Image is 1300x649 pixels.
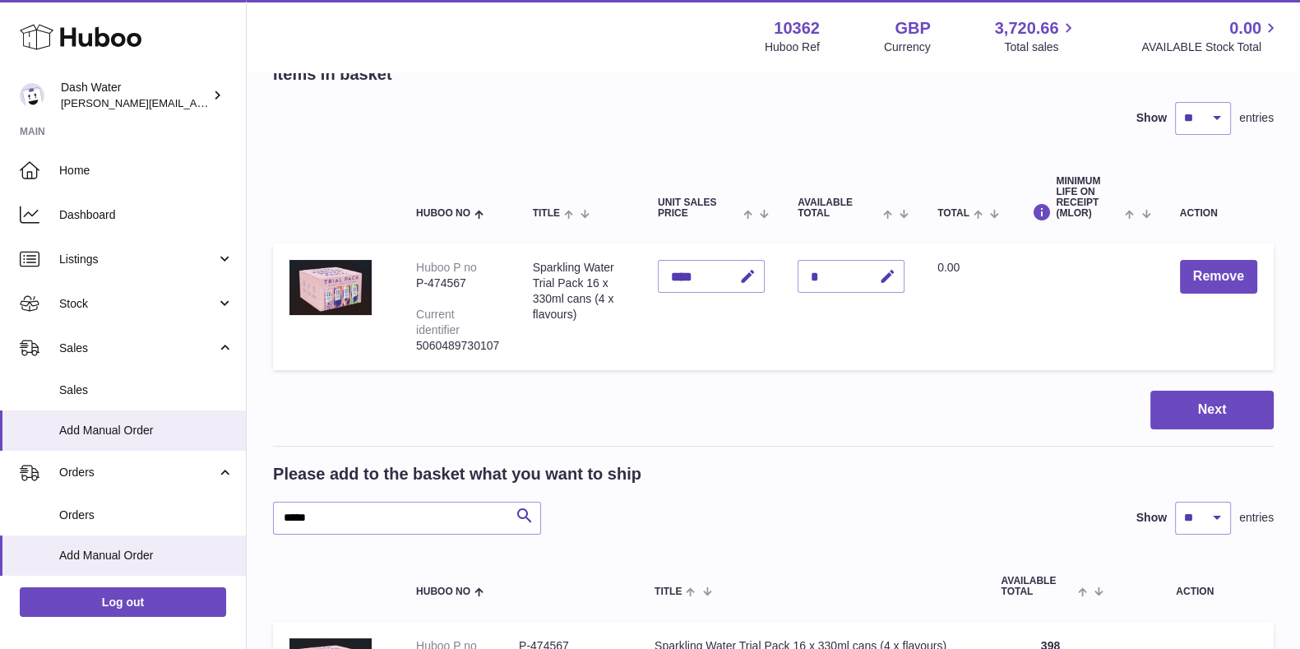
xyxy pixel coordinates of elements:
span: AVAILABLE Total [798,197,879,219]
span: Minimum Life On Receipt (MLOR) [1056,176,1121,220]
span: Stock [59,296,216,312]
span: Huboo no [416,208,470,219]
span: Add Manual Order [59,548,234,563]
div: P-474567 [416,276,500,291]
span: 0.00 [1229,17,1261,39]
button: Next [1150,391,1274,429]
a: 0.00 AVAILABLE Stock Total [1141,17,1280,55]
th: Action [1116,559,1274,614]
label: Show [1136,510,1167,526]
span: entries [1239,510,1274,526]
span: Home [59,163,234,178]
div: Dash Water [61,80,209,111]
a: 3,720.66 Total sales [995,17,1078,55]
img: Sparkling Water Trial Pack 16 x 330ml cans (4 x flavours) [289,260,372,314]
span: Sales [59,341,216,356]
span: Orders [59,465,216,480]
div: 5060489730107 [416,338,500,354]
span: Title [533,208,560,219]
span: AVAILABLE Total [1001,576,1074,597]
td: Sparkling Water Trial Pack 16 x 330ml cans (4 x flavours) [516,243,641,369]
label: Show [1136,110,1167,126]
h2: Items in basket [273,63,392,86]
span: Add Manual Order [59,423,234,438]
button: Remove [1180,260,1257,294]
span: 0.00 [937,261,960,274]
span: Total sales [1004,39,1077,55]
div: Action [1180,208,1257,219]
strong: 10362 [774,17,820,39]
h2: Please add to the basket what you want to ship [273,463,641,485]
a: Log out [20,587,226,617]
span: AVAILABLE Stock Total [1141,39,1280,55]
div: Huboo P no [416,261,477,274]
span: Huboo no [416,586,470,597]
span: [PERSON_NAME][EMAIL_ADDRESS][DOMAIN_NAME] [61,96,330,109]
div: Current identifier [416,308,460,336]
span: entries [1239,110,1274,126]
div: Huboo Ref [765,39,820,55]
span: Orders [59,508,234,523]
span: Title [655,586,682,597]
span: Sales [59,382,234,398]
strong: GBP [895,17,930,39]
span: Unit Sales Price [658,197,739,219]
img: james@dash-water.com [20,83,44,108]
span: 3,720.66 [995,17,1059,39]
div: Currency [884,39,931,55]
span: Listings [59,252,216,267]
span: Total [937,208,969,219]
span: Dashboard [59,207,234,223]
